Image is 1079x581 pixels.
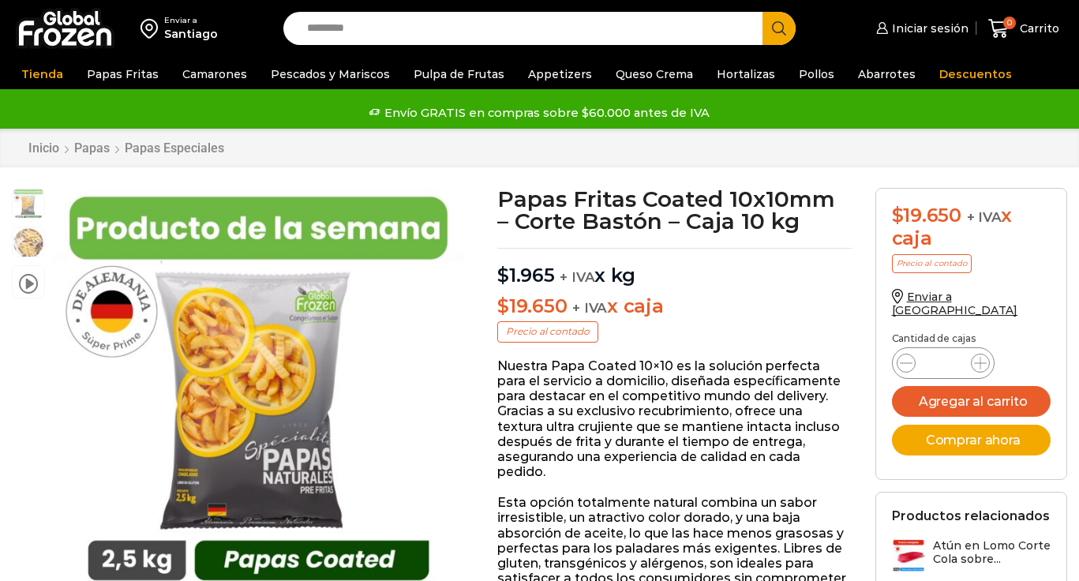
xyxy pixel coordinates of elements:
[892,290,1018,317] a: Enviar a [GEOGRAPHIC_DATA]
[164,26,218,42] div: Santiago
[13,189,44,220] span: coated
[164,15,218,26] div: Enviar a
[497,188,851,232] h1: Papas Fritas Coated 10x10mm – Corte Bastón – Caja 10 kg
[497,358,851,480] p: Nuestra Papa Coated 10×10 es la solución perfecta para el servicio a domicilio, diseñada específi...
[263,59,398,89] a: Pescados y Mariscos
[560,269,594,285] span: + IVA
[888,21,968,36] span: Iniciar sesión
[892,204,1051,250] div: x caja
[850,59,924,89] a: Abarrotes
[892,425,1051,455] button: Comprar ahora
[892,204,904,227] span: $
[520,59,600,89] a: Appetizers
[13,227,44,259] span: 10×10
[124,141,225,156] a: Papas Especiales
[892,333,1051,344] p: Cantidad de cajas
[28,141,225,156] nav: Breadcrumb
[709,59,783,89] a: Hortalizas
[28,141,60,156] a: Inicio
[497,294,567,317] bdi: 19.650
[933,539,1051,566] h3: Atún en Lomo Corte Cola sobre...
[608,59,701,89] a: Queso Crema
[497,321,598,342] p: Precio al contado
[984,10,1063,47] a: 0 Carrito
[140,15,164,42] img: address-field-icon.svg
[174,59,255,89] a: Camarones
[497,295,851,318] p: x caja
[79,59,167,89] a: Papas Fritas
[497,264,555,287] bdi: 1.965
[572,300,607,316] span: + IVA
[762,12,796,45] button: Search button
[791,59,842,89] a: Pollos
[967,209,1002,225] span: + IVA
[892,539,1051,573] a: Atún en Lomo Corte Cola sobre...
[1016,21,1059,36] span: Carrito
[497,294,509,317] span: $
[73,141,111,156] a: Papas
[892,204,961,227] bdi: 19.650
[1003,17,1016,29] span: 0
[931,59,1020,89] a: Descuentos
[928,352,958,374] input: Product quantity
[497,264,509,287] span: $
[497,248,851,287] p: x kg
[892,254,972,273] p: Precio al contado
[892,386,1051,417] button: Agregar al carrito
[872,13,968,44] a: Iniciar sesión
[13,59,71,89] a: Tienda
[406,59,512,89] a: Pulpa de Frutas
[892,508,1050,523] h2: Productos relacionados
